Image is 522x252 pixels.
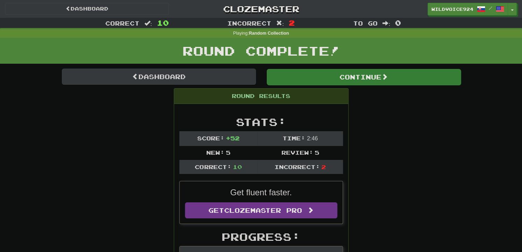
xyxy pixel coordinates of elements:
[179,116,343,128] h2: Stats:
[224,206,302,214] span: Clozemaster Pro
[289,19,295,27] span: 2
[2,44,520,58] h1: Round Complete!
[185,202,337,218] a: GetClozemaster Pro
[185,187,337,198] p: Get fluent faster.
[395,19,401,27] span: 0
[5,3,169,15] a: Dashboard
[428,3,508,15] a: WildVoice924 /
[179,231,343,243] h2: Progress:
[157,19,169,27] span: 10
[267,69,461,85] button: Continue
[227,20,271,27] span: Incorrect
[179,3,343,15] a: Clozemaster
[195,163,231,170] span: Correct:
[174,89,348,104] div: Round Results
[249,31,289,36] strong: Random Collection
[321,163,326,170] span: 2
[197,135,224,141] span: Score:
[353,20,378,27] span: To go
[226,135,239,141] span: + 52
[62,69,256,85] a: Dashboard
[144,20,152,26] span: :
[315,149,319,156] span: 5
[283,135,305,141] span: Time:
[307,135,318,141] span: 2 : 46
[226,149,230,156] span: 5
[489,6,492,10] span: /
[233,163,242,170] span: 10
[431,6,473,12] span: WildVoice924
[274,163,320,170] span: Incorrect:
[105,20,140,27] span: Correct
[206,149,224,156] span: New:
[276,20,284,26] span: :
[281,149,313,156] span: Review:
[382,20,390,26] span: :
